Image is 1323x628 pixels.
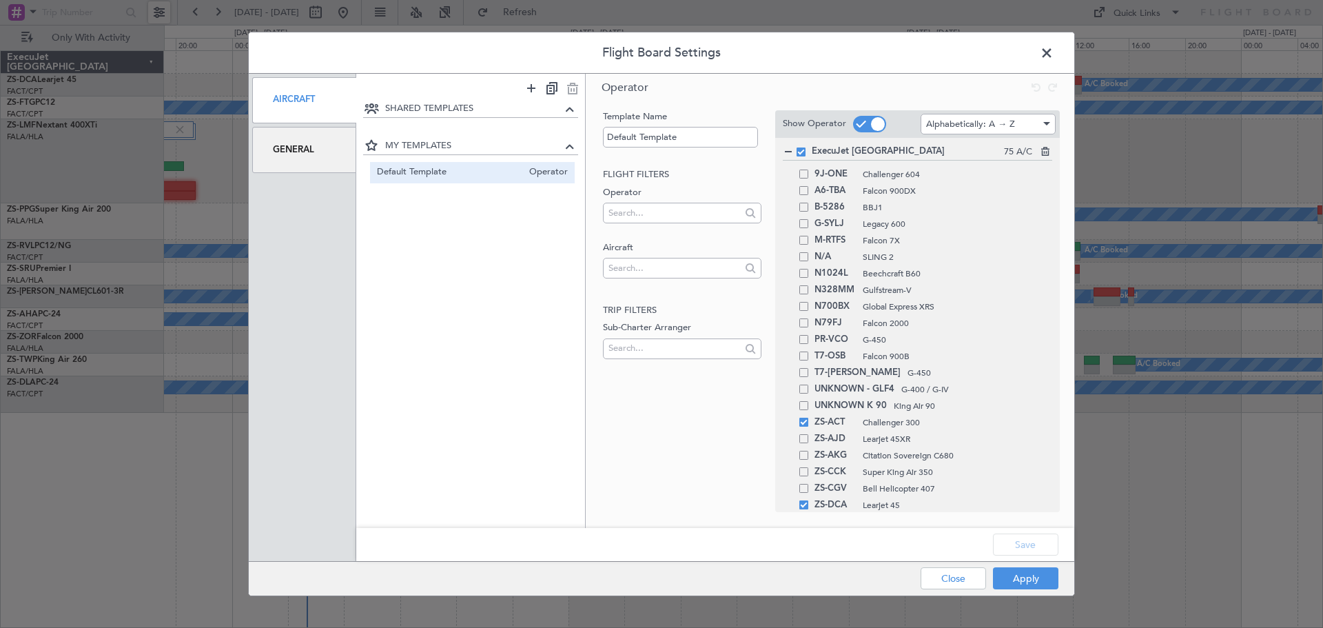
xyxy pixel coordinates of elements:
span: MY TEMPLATES [385,139,562,153]
span: King Air 90 [894,400,1052,412]
span: B-5286 [814,199,856,216]
span: G-450 [907,367,1052,379]
span: Operator [602,80,648,95]
span: T7-OSB [814,348,856,365]
span: Bell Helicopter 407 [863,483,1052,495]
label: Aircraft [603,241,761,255]
span: Alphabetically: A → Z [926,118,1015,130]
span: ZS-ACT [814,414,856,431]
label: Operator [603,186,761,200]
span: G-SYLJ [814,216,856,232]
label: Sub-Charter Arranger [603,321,761,335]
input: Search... [608,258,740,278]
span: Learjet 45 [863,499,1052,511]
span: Beechcraft B60 [863,267,1052,280]
span: Falcon 2000 [863,317,1052,330]
span: Challenger 300 [863,416,1052,429]
span: SLING 2 [863,251,1052,263]
span: G-450 [863,334,1052,346]
span: ZS-CCK [814,464,856,480]
span: ExecuJet [GEOGRAPHIC_DATA] [812,145,1004,159]
span: ZS-AKG [814,447,856,464]
span: 75 A/C [1004,145,1032,159]
input: Search... [608,338,740,358]
span: ZS-CGV [814,480,856,497]
span: UNKNOWN - GLF4 [814,381,894,398]
span: BBJ1 [863,201,1052,214]
button: Close [921,567,986,589]
span: Gulfstream-V [863,284,1052,296]
span: 9J-ONE [814,166,856,183]
div: Aircraft [252,77,356,123]
span: N328MM [814,282,856,298]
span: T7-[PERSON_NAME] [814,365,901,381]
span: Challenger 604 [863,168,1052,181]
label: Template Name [603,110,761,124]
span: SHARED TEMPLATES [385,102,562,116]
span: ZS-AJD [814,431,856,447]
span: G-400 / G-IV [901,383,1052,396]
span: A6-TBA [814,183,856,199]
h2: Trip filters [603,304,761,318]
label: Show Operator [783,117,846,131]
h2: Flight filters [603,168,761,182]
header: Flight Board Settings [249,32,1074,74]
span: Falcon 7X [863,234,1052,247]
span: PR-VCO [814,332,856,348]
span: N1024L [814,265,856,282]
button: Apply [993,567,1058,589]
span: ZS-DCA [814,497,856,514]
input: Search... [608,203,740,223]
span: Default Template [377,165,523,180]
span: Falcon 900DX [863,185,1052,197]
span: Legacy 600 [863,218,1052,230]
span: Global Express XRS [863,301,1052,313]
span: Learjet 45XR [863,433,1052,445]
div: General [252,127,356,173]
span: Operator [522,165,568,180]
span: Citation Sovereign C680 [863,449,1052,462]
span: N700BX [814,298,856,315]
span: N/A [814,249,856,265]
span: Super King Air 350 [863,466,1052,478]
span: UNKNOWN K 90 [814,398,887,414]
span: N79FJ [814,315,856,332]
span: M-RTFS [814,232,856,249]
span: Falcon 900B [863,350,1052,363]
